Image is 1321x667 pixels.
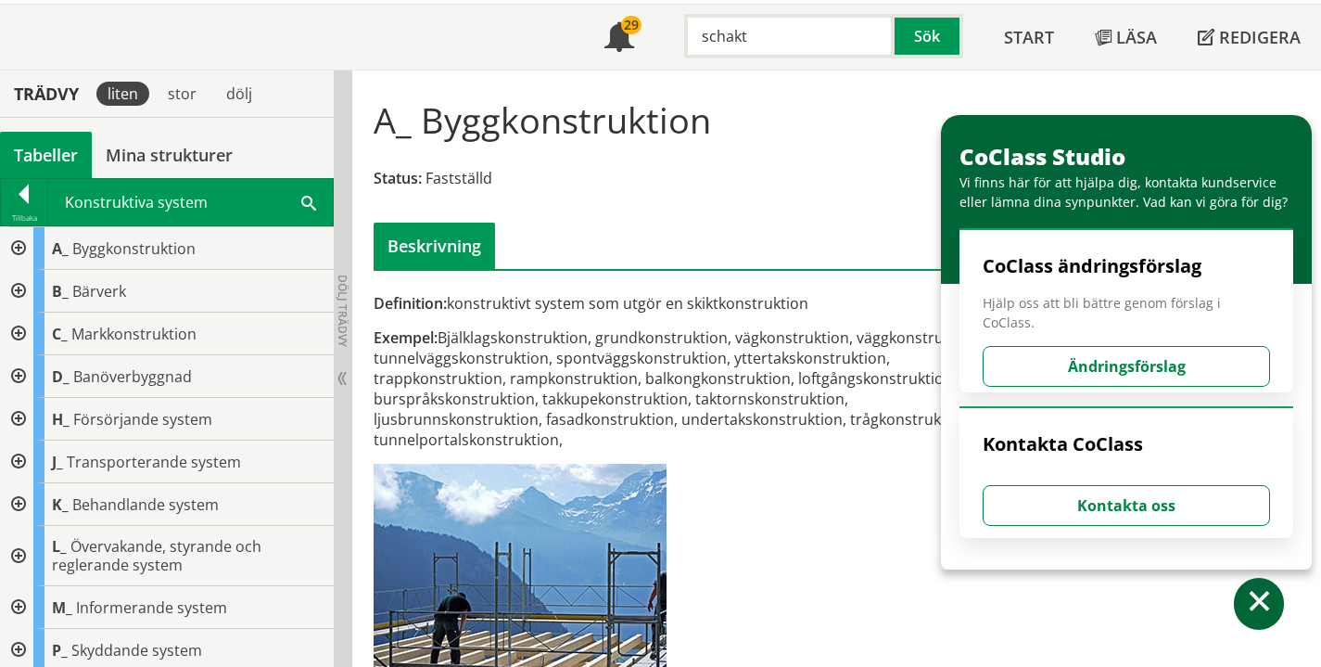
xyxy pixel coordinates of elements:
[1004,26,1054,48] span: Start
[621,16,641,34] div: 29
[52,494,69,515] span: K_
[52,536,67,557] span: L_
[426,168,492,188] span: Fastställd
[215,82,263,106] div: dölj
[52,640,68,661] span: P_
[4,83,89,104] div: Trädvy
[96,82,149,106] div: liten
[48,179,333,225] div: Konstruktiva system
[374,327,984,450] div: Bjälklagskonstruktion, grundkonstruktion, vägkonstruktion, väggkonstruktion, tunnelväggskonstrukt...
[983,495,1270,516] a: Kontakta oss
[374,168,422,188] span: Status:
[72,494,219,515] span: Behandlande system
[374,293,447,314] span: Definition:
[52,452,63,472] span: J_
[1074,5,1177,70] a: Läsa
[76,597,227,618] span: Informerande system
[1116,26,1157,48] span: Läsa
[52,409,70,430] span: H_
[71,324,197,344] span: Markkonstruktion
[335,275,350,347] span: Dölj trädvy
[983,254,1270,278] h4: CoClass ändringsförslag
[983,432,1270,456] h4: Kontakta CoClass
[157,82,208,106] div: stor
[73,366,192,387] span: Banöverbyggnad
[374,99,711,140] h1: A_ Byggkonstruktion
[52,597,72,618] span: M_
[959,141,1125,172] span: CoClass Studio
[584,5,654,70] a: 29
[374,223,495,269] div: Beskrivning
[374,327,438,348] span: Exempel:
[1,211,47,225] div: Tillbaka
[984,5,1074,70] a: Start
[983,293,1270,332] span: Hjälp oss att bli bättre genom förslag i CoClass.
[1219,26,1301,48] span: Redigera
[71,640,202,661] span: Skyddande system
[52,324,68,344] span: C_
[72,238,196,259] span: Byggkonstruktion
[67,452,241,472] span: Transporterande system
[374,293,984,314] div: konstruktivt system som utgör en skiktkonstruktion
[72,281,126,301] span: Bärverk
[52,281,69,301] span: B_
[604,24,634,54] span: Notifikationer
[983,485,1270,526] button: Kontakta oss
[301,192,316,212] span: Sök i tabellen
[1177,5,1321,70] a: Redigera
[73,409,212,430] span: Försörjande system
[959,173,1302,212] div: Vi finns här för att hjälpa dig, kontakta kundservice eller lämna dina synpunkter. Vad kan vi gör...
[52,366,70,387] span: D_
[684,14,895,58] input: Sök
[983,346,1270,387] button: Ändringsförslag
[92,132,247,178] a: Mina strukturer
[895,14,963,58] button: Sök
[52,536,261,575] span: Övervakande, styrande och reglerande system
[52,238,69,259] span: A_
